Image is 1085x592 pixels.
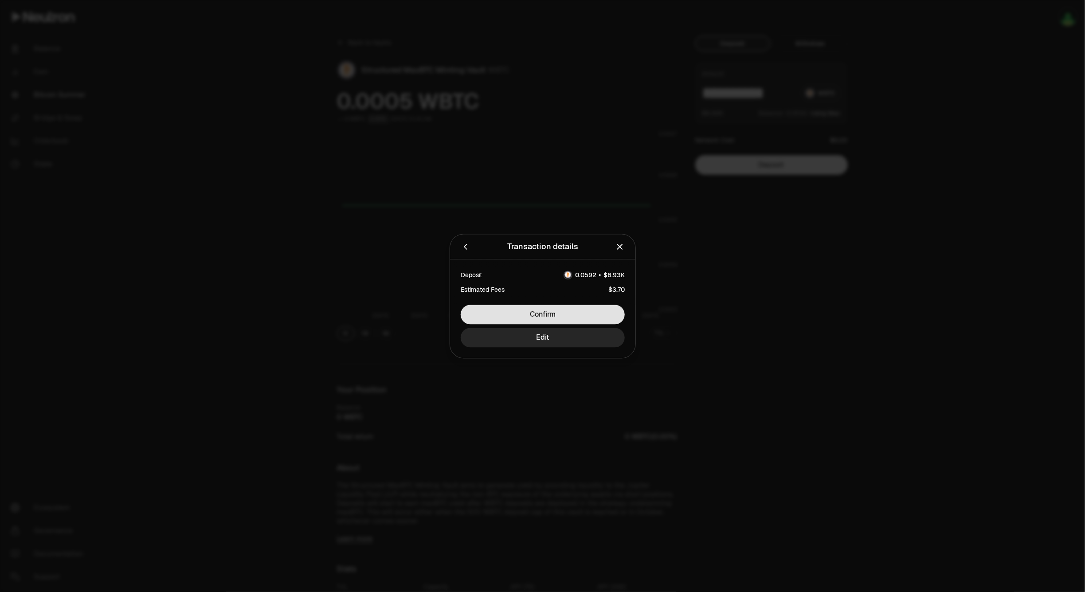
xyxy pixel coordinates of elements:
button: Edit [461,328,625,347]
img: WBTC Logo [564,271,572,278]
div: Estimated Fees [461,285,505,294]
div: Deposit [461,271,482,279]
div: Transaction details [507,240,578,253]
button: Confirm [461,305,625,324]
